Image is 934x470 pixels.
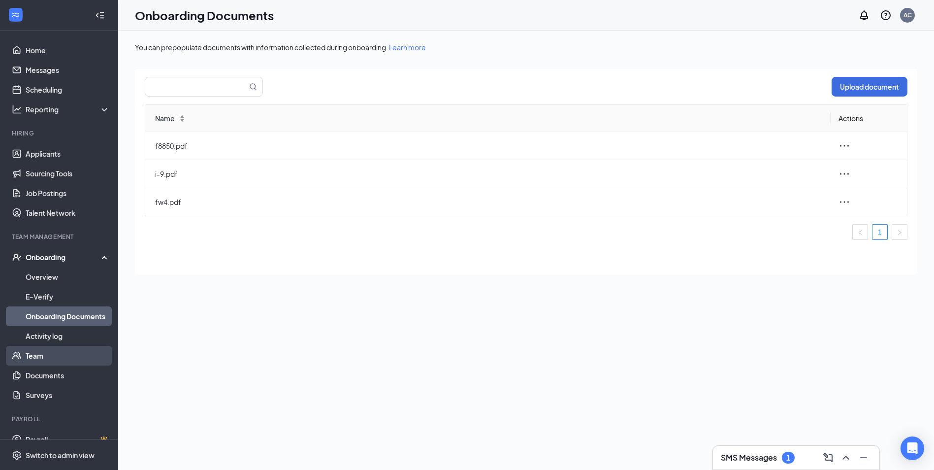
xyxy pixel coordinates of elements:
li: Previous Page [852,224,868,240]
span: Name [155,113,175,124]
button: right [892,224,907,240]
span: i-9.pdf [155,168,823,179]
svg: Collapse [95,10,105,20]
div: Team Management [12,233,108,241]
th: Actions [831,105,907,132]
span: fw4.pdf [155,197,823,207]
li: 1 [872,224,888,240]
svg: Notifications [858,9,870,21]
a: Sourcing Tools [26,164,110,183]
svg: Settings [12,450,22,460]
button: Minimize [856,450,871,466]
a: Learn more [389,43,426,52]
a: Home [26,40,110,60]
svg: Analysis [12,104,22,114]
h1: Onboarding Documents [135,7,274,24]
span: left [857,230,863,235]
span: right [897,230,902,235]
div: Onboarding [26,252,101,262]
a: Messages [26,60,110,80]
button: left [852,224,868,240]
a: Documents [26,366,110,385]
a: Team [26,346,110,366]
a: Overview [26,267,110,287]
div: 1 [786,454,790,462]
svg: WorkstreamLogo [11,10,21,20]
svg: Minimize [858,452,870,464]
div: Hiring [12,129,108,137]
a: Applicants [26,144,110,164]
button: Upload document [832,77,907,97]
span: ellipsis [838,168,850,180]
div: AC [903,11,912,19]
button: ChevronUp [838,450,854,466]
a: PayrollCrown [26,430,110,449]
svg: QuestionInfo [880,9,892,21]
a: Talent Network [26,203,110,223]
div: Payroll [12,415,108,423]
span: ellipsis [838,196,850,208]
div: You can prepopulate documents with information collected during onboarding. [135,42,917,52]
a: Activity log [26,326,110,346]
a: Scheduling [26,80,110,100]
svg: UserCheck [12,252,22,262]
a: Job Postings [26,183,110,203]
button: ComposeMessage [820,450,836,466]
a: Surveys [26,385,110,405]
span: ellipsis [838,140,850,152]
h3: SMS Messages [721,452,777,463]
svg: ChevronUp [840,452,852,464]
a: Onboarding Documents [26,306,110,326]
div: Switch to admin view [26,450,95,460]
div: Open Intercom Messenger [901,436,924,460]
a: 1 [872,225,887,239]
span: f8850.pdf [155,140,823,151]
span: ↓ [179,118,186,121]
a: E-Verify [26,287,110,306]
svg: ComposeMessage [822,452,834,464]
svg: MagnifyingGlass [249,83,257,91]
span: ↑ [179,115,186,118]
li: Next Page [892,224,907,240]
div: Reporting [26,104,110,114]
